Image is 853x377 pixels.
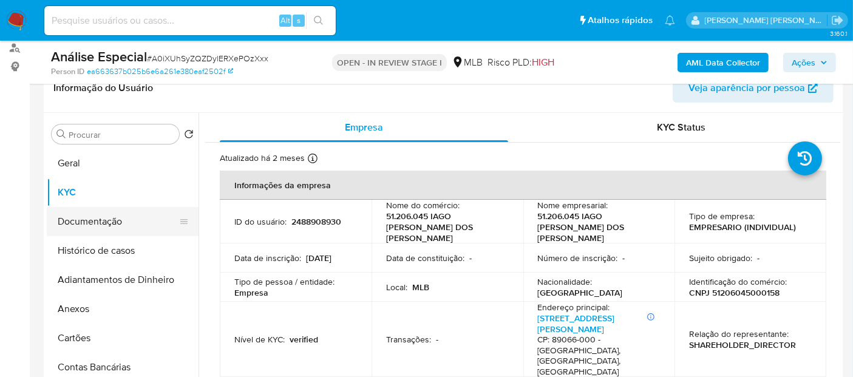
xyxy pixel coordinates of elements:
span: KYC Status [658,120,706,134]
button: Histórico de casos [47,236,199,265]
p: Relação do representante : [689,328,789,339]
p: 51.206.045 IAGO [PERSON_NAME] DOS [PERSON_NAME] [538,211,656,243]
p: ID do usuário : [234,216,287,227]
button: KYC [47,178,199,207]
h1: Informação do Usuário [53,82,153,94]
a: Sair [831,14,844,27]
span: s [297,15,301,26]
p: - [623,253,625,263]
p: SHAREHOLDER_DIRECTOR [689,339,796,350]
a: Notificações [665,15,675,25]
p: Sujeito obrigado : [689,253,752,263]
button: Documentação [47,207,189,236]
p: Data de constituição : [386,253,464,263]
p: [DATE] [306,253,331,263]
button: Anexos [47,294,199,324]
span: Alt [280,15,290,26]
span: Empresa [345,120,383,134]
span: HIGH [532,55,554,69]
button: AML Data Collector [678,53,769,72]
p: Identificação do comércio : [689,276,787,287]
button: Cartões [47,324,199,353]
p: - [436,334,438,345]
p: CNPJ 51206045000158 [689,287,780,298]
button: Retornar ao pedido padrão [184,129,194,143]
p: OPEN - IN REVIEW STAGE I [332,54,447,71]
span: Veja aparência por pessoa [688,73,805,103]
span: Risco PLD: [488,56,554,69]
p: 51.206.045 IAGO [PERSON_NAME] DOS [PERSON_NAME] [386,211,504,243]
b: Person ID [51,66,84,77]
p: MLB [412,282,429,293]
p: Transações : [386,334,431,345]
a: ea663637b025b6e6a261e380eaf2502f [87,66,233,77]
p: Nacionalidade : [538,276,593,287]
input: Pesquise usuários ou casos... [44,13,336,29]
button: Geral [47,149,199,178]
input: Procurar [69,129,174,140]
p: Atualizado há 2 meses [220,152,305,164]
button: Ações [783,53,836,72]
p: Tipo de pessoa / entidade : [234,276,335,287]
p: - [469,253,472,263]
p: Número de inscrição : [538,253,618,263]
th: Informações da empresa [220,171,826,200]
a: [STREET_ADDRESS][PERSON_NAME] [538,312,615,335]
p: - [757,253,760,263]
p: 2488908930 [291,216,341,227]
p: Nome empresarial : [538,200,608,211]
button: Veja aparência por pessoa [673,73,834,103]
p: luciana.joia@mercadopago.com.br [705,15,828,26]
span: # A0iXUhSyZQZDylERXePOzXxx [147,52,268,64]
span: Atalhos rápidos [588,14,653,27]
p: Nível de KYC : [234,334,285,345]
button: search-icon [306,12,331,29]
p: EMPRESARIO (INDIVIDUAL) [689,222,796,233]
button: Adiantamentos de Dinheiro [47,265,199,294]
p: Local : [386,282,407,293]
p: Tipo de empresa : [689,211,755,222]
b: AML Data Collector [686,53,760,72]
h4: CP: 89066-000 - [GEOGRAPHIC_DATA], [GEOGRAPHIC_DATA], [GEOGRAPHIC_DATA] [538,335,656,377]
p: Nome do comércio : [386,200,460,211]
button: Procurar [56,129,66,139]
p: verified [290,334,318,345]
p: Empresa [234,287,268,298]
p: [GEOGRAPHIC_DATA] [538,287,623,298]
div: MLB [452,56,483,69]
span: Ações [792,53,815,72]
p: Endereço principal : [538,302,610,313]
span: 3.160.1 [830,29,847,38]
b: Análise Especial [51,47,147,66]
p: Data de inscrição : [234,253,301,263]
